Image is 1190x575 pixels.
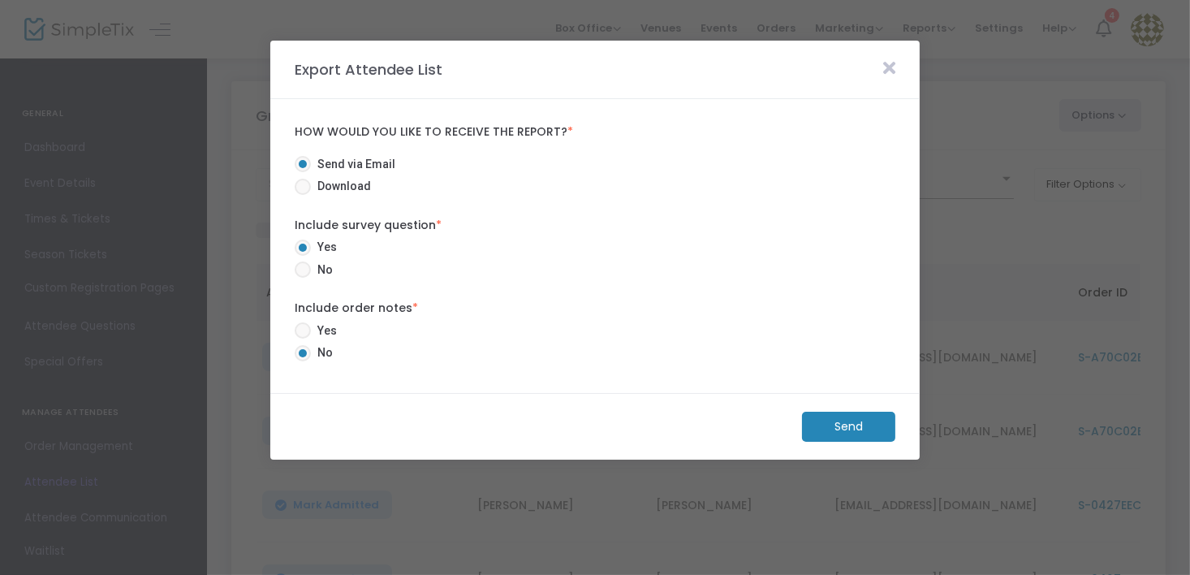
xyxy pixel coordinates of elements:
span: Download [311,178,371,195]
m-button: Send [802,412,895,442]
label: Include order notes [295,300,895,317]
span: No [311,262,333,279]
label: How would you like to receive the report? [295,125,895,140]
span: No [311,344,333,361]
span: Yes [311,239,337,256]
m-panel-header: Export Attendee List [270,41,920,99]
span: Yes [311,322,337,339]
label: Include survey question [295,217,895,234]
m-panel-title: Export Attendee List [287,58,451,80]
span: Send via Email [311,156,395,173]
